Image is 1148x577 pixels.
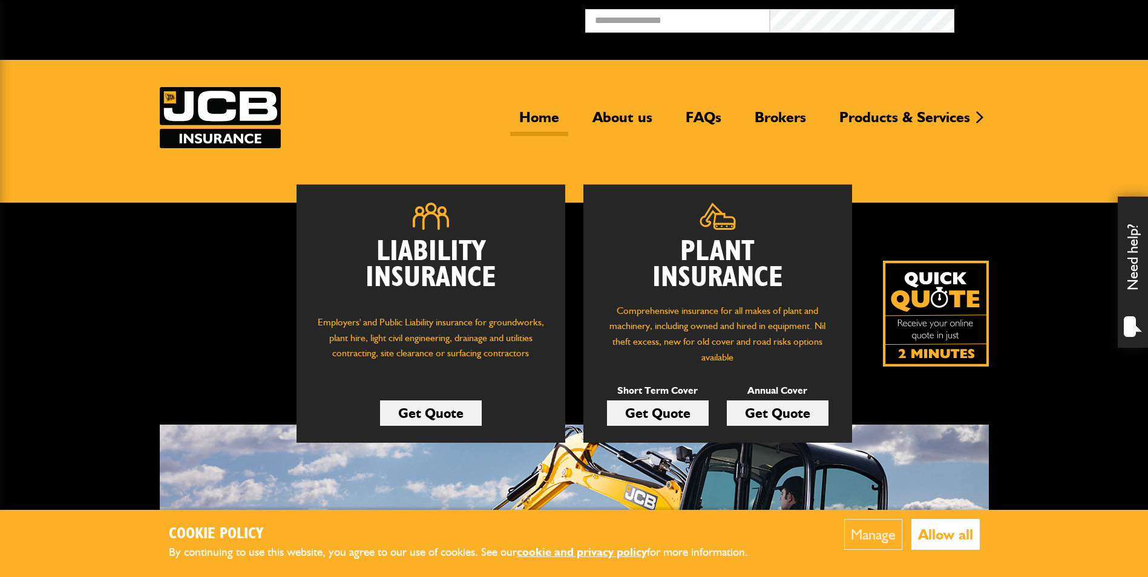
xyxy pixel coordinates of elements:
button: Manage [844,519,902,550]
a: Get Quote [727,400,828,426]
button: Allow all [911,519,980,550]
p: Short Term Cover [607,383,709,399]
a: Home [510,108,568,136]
a: JCB Insurance Services [160,87,281,148]
a: Get Quote [380,400,482,426]
a: FAQs [677,108,730,136]
img: Quick Quote [883,261,989,367]
p: Employers' and Public Liability insurance for groundworks, plant hire, light civil engineering, d... [315,315,547,373]
p: Annual Cover [727,383,828,399]
a: Products & Services [830,108,979,136]
button: Broker Login [954,9,1139,28]
h2: Plant Insurance [602,239,834,291]
a: Get your insurance quote isn just 2-minutes [883,261,989,367]
h2: Liability Insurance [315,239,547,303]
a: About us [583,108,661,136]
p: By continuing to use this website, you agree to our use of cookies. See our for more information. [169,543,768,562]
p: Comprehensive insurance for all makes of plant and machinery, including owned and hired in equipm... [602,303,834,365]
div: Need help? [1118,197,1148,348]
h2: Cookie Policy [169,525,768,544]
img: JCB Insurance Services logo [160,87,281,148]
a: Get Quote [607,400,709,426]
a: Brokers [746,108,815,136]
a: cookie and privacy policy [517,545,647,559]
